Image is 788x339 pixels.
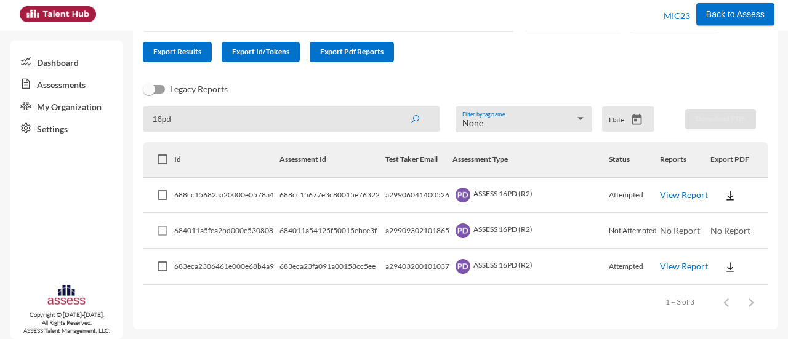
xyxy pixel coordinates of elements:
span: Export Pdf Reports [320,47,384,56]
td: Attempted [609,178,659,213]
button: Back to Assess [696,3,774,25]
a: View Report [660,189,708,200]
td: a29403200101037 [385,249,453,285]
p: MIC23 [664,6,690,26]
td: 688cc15682aa20000e0578a4 [174,178,279,213]
a: Assessments [10,73,123,95]
td: 684011a5fea2bd000e530808 [174,213,279,249]
th: Status [609,142,659,178]
button: Export Id/Tokens [222,42,300,62]
span: Back to Assess [706,9,765,19]
span: No Report [710,225,750,236]
button: Export Results [143,42,212,62]
a: View Report [660,261,708,271]
span: Export Id/Tokens [232,47,289,56]
span: No Report [660,225,700,236]
button: Previous page [714,290,739,314]
mat-paginator: Select page [143,285,768,319]
input: Search by name, token, assessment type, etc. [143,106,440,132]
th: Test Taker Email [385,142,453,178]
span: Legacy Reports [170,82,228,97]
span: None [462,118,483,128]
td: a29909302101865 [385,213,453,249]
span: Download PDF [696,114,746,123]
a: My Organization [10,95,123,117]
button: Open calendar [626,113,648,126]
a: Dashboard [10,50,123,73]
th: Assessment Type [452,142,609,178]
td: a29906041400526 [385,178,453,213]
a: Back to Assess [696,6,774,20]
td: ASSESS 16PD (R2) [452,178,609,213]
td: 683eca23fa091a00158cc5ee [279,249,385,285]
img: assesscompany-logo.png [47,284,86,308]
th: Reports [660,142,710,178]
button: Export Pdf Reports [310,42,394,62]
th: Id [174,142,279,178]
p: Copyright © [DATE]-[DATE]. All Rights Reserved. ASSESS Talent Management, LLC. [10,311,123,335]
span: Export Results [153,47,201,56]
div: 1 – 3 of 3 [665,297,694,306]
td: Not Attempted [609,213,659,249]
td: 688cc15677e3c80015e76322 [279,178,385,213]
th: Export PDF [710,142,768,178]
button: Download PDF [685,109,756,129]
td: ASSESS 16PD (R2) [452,213,609,249]
td: 684011a54125f50015ebce3f [279,213,385,249]
td: 683eca2306461e000e68b4a9 [174,249,279,285]
td: ASSESS 16PD (R2) [452,249,609,285]
th: Assessment Id [279,142,385,178]
a: Settings [10,117,123,139]
td: Attempted [609,249,659,285]
button: Next page [739,290,763,314]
